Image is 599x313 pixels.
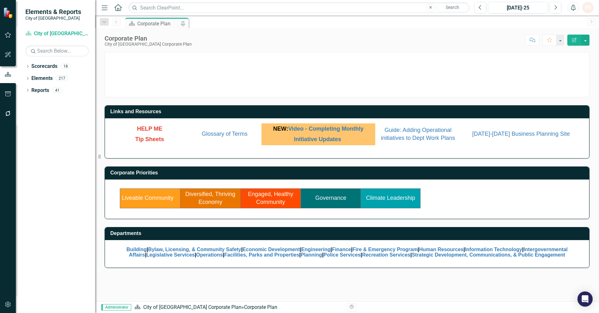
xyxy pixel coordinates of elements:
a: City of [GEOGRAPHIC_DATA] Corporate Plan [143,304,242,310]
span: Tip Sheets [135,136,164,142]
span: | | | | | | | | | | | | | | | [126,247,568,258]
a: Planning [301,252,322,258]
a: Video - Completing Monthly [288,126,364,132]
input: Search ClearPoint... [128,2,470,13]
div: 41 [52,88,62,93]
div: Open Intercom Messenger [577,291,593,307]
a: Liveable Community [122,195,173,201]
a: Glossary of Terms [202,131,248,137]
a: Building [126,247,147,252]
a: Economic Development [242,247,300,252]
a: Human Resources [419,247,463,252]
span: NEW: [273,126,364,132]
div: 18 [61,64,71,69]
div: 217 [56,76,68,81]
div: » [134,304,342,311]
a: Governance [315,195,346,201]
span: Administrator [101,304,131,310]
button: Search [436,3,468,12]
a: Operations [196,252,223,258]
button: [DATE]-25 [488,2,548,13]
a: Police Services [324,252,361,258]
h3: Departments [110,231,586,236]
small: City of [GEOGRAPHIC_DATA] [25,16,81,21]
button: PS [582,2,594,13]
div: [DATE]-25 [490,4,546,12]
span: Elements & Reports [25,8,81,16]
a: Intergovernmental Affairs [129,247,568,258]
span: Search [446,5,459,10]
a: HELP ME [137,127,162,132]
a: [DATE]-[DATE] Business Planning Site [472,131,570,137]
a: Facilities, Parks and Properties [224,252,299,258]
a: Initiative Updates [294,136,341,142]
img: ClearPoint Strategy [3,7,14,18]
div: Corporate Plan [244,304,277,310]
a: Engineering [301,247,331,252]
input: Search Below... [25,45,89,56]
a: Fire & Emergency Program [352,247,418,252]
a: Finance [332,247,351,252]
h3: Links and Resources [110,109,586,114]
a: Guide: Adding Operational initiatives to Dept Work Plans [381,128,455,141]
a: Engaged, Healthy Community [248,191,293,205]
a: Information Technology [465,247,522,252]
a: Bylaw, Licensing, & Community Safety [148,247,241,252]
a: Tip Sheets [135,137,164,142]
a: Diversified, Thriving Economy [185,191,235,205]
a: Elements [31,75,53,82]
h3: Corporate Priorities [110,170,586,176]
a: City of [GEOGRAPHIC_DATA] Corporate Plan [25,30,89,37]
div: City of [GEOGRAPHIC_DATA] Corporate Plan [105,42,192,47]
a: Climate Leadership [366,195,415,201]
a: Legislative Services [146,252,195,258]
div: Corporate Plan [105,35,192,42]
a: Scorecards [31,63,57,70]
a: Reports [31,87,49,94]
span: Guide: Adding Operational initiatives to Dept Work Plans [381,127,455,141]
a: Strategic Development, Communications, & Public Engagement [412,252,565,258]
span: HELP ME [137,126,162,132]
a: Recreation Services [362,252,410,258]
div: Corporate Plan [137,20,179,28]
